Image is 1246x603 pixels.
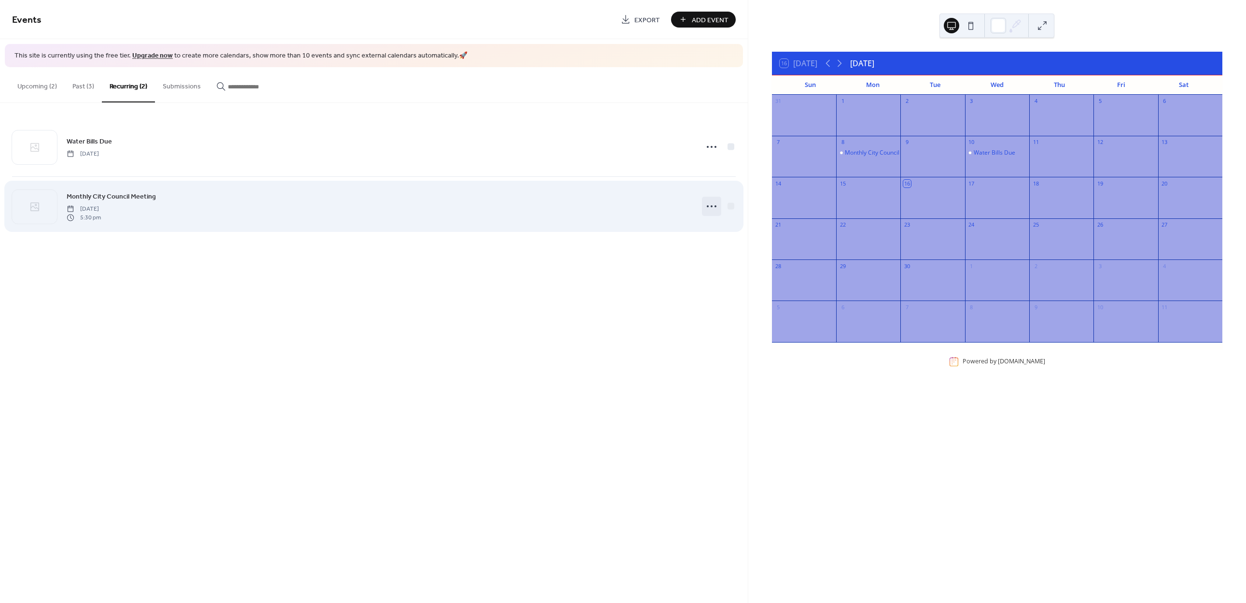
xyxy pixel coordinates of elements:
[1090,75,1152,95] div: Fri
[775,262,782,270] div: 28
[839,303,846,311] div: 6
[904,75,966,95] div: Tue
[775,221,782,229] div: 21
[67,136,112,146] span: Water Bills Due
[775,180,782,187] div: 14
[1152,75,1215,95] div: Sat
[1161,180,1168,187] div: 20
[67,191,156,202] a: Monthly City Council Meeting
[965,149,1029,157] div: Water Bills Due
[1028,75,1091,95] div: Thu
[10,67,65,101] button: Upcoming (2)
[67,136,112,147] a: Water Bills Due
[1161,303,1168,311] div: 11
[12,11,42,29] span: Events
[968,221,975,229] div: 24
[968,139,975,146] div: 10
[968,180,975,187] div: 17
[67,214,101,222] span: 5:30 pm
[1096,180,1104,187] div: 19
[1161,139,1168,146] div: 13
[1032,180,1039,187] div: 18
[775,98,782,105] div: 31
[1096,98,1104,105] div: 5
[155,67,209,101] button: Submissions
[614,12,667,28] a: Export
[836,149,900,157] div: Monthly City Council Meeting
[903,180,910,187] div: 16
[1096,139,1104,146] div: 12
[839,221,846,229] div: 22
[839,180,846,187] div: 15
[1032,139,1039,146] div: 11
[1161,98,1168,105] div: 6
[903,221,910,229] div: 23
[671,12,736,28] button: Add Event
[839,139,846,146] div: 8
[1096,262,1104,270] div: 3
[1032,221,1039,229] div: 25
[1032,98,1039,105] div: 4
[903,303,910,311] div: 7
[903,262,910,270] div: 30
[1161,221,1168,229] div: 27
[839,262,846,270] div: 29
[968,303,975,311] div: 8
[67,191,156,201] span: Monthly City Council Meeting
[839,98,846,105] div: 1
[14,51,467,61] span: This site is currently using the free tier. to create more calendars, show more than 10 events an...
[1032,303,1039,311] div: 9
[903,98,910,105] div: 2
[963,358,1045,366] div: Powered by
[775,139,782,146] div: 7
[1096,221,1104,229] div: 26
[903,139,910,146] div: 9
[850,57,874,69] div: [DATE]
[692,15,728,25] span: Add Event
[67,204,101,213] span: [DATE]
[966,75,1028,95] div: Wed
[974,149,1015,157] div: Water Bills Due
[65,67,102,101] button: Past (3)
[845,149,923,157] div: Monthly City Council Meeting
[775,303,782,311] div: 5
[1161,262,1168,270] div: 4
[968,98,975,105] div: 3
[841,75,904,95] div: Mon
[968,262,975,270] div: 1
[132,49,173,62] a: Upgrade now
[102,67,155,102] button: Recurring (2)
[780,75,842,95] div: Sun
[998,358,1045,366] a: [DOMAIN_NAME]
[634,15,660,25] span: Export
[1032,262,1039,270] div: 2
[1096,303,1104,311] div: 10
[67,149,99,158] span: [DATE]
